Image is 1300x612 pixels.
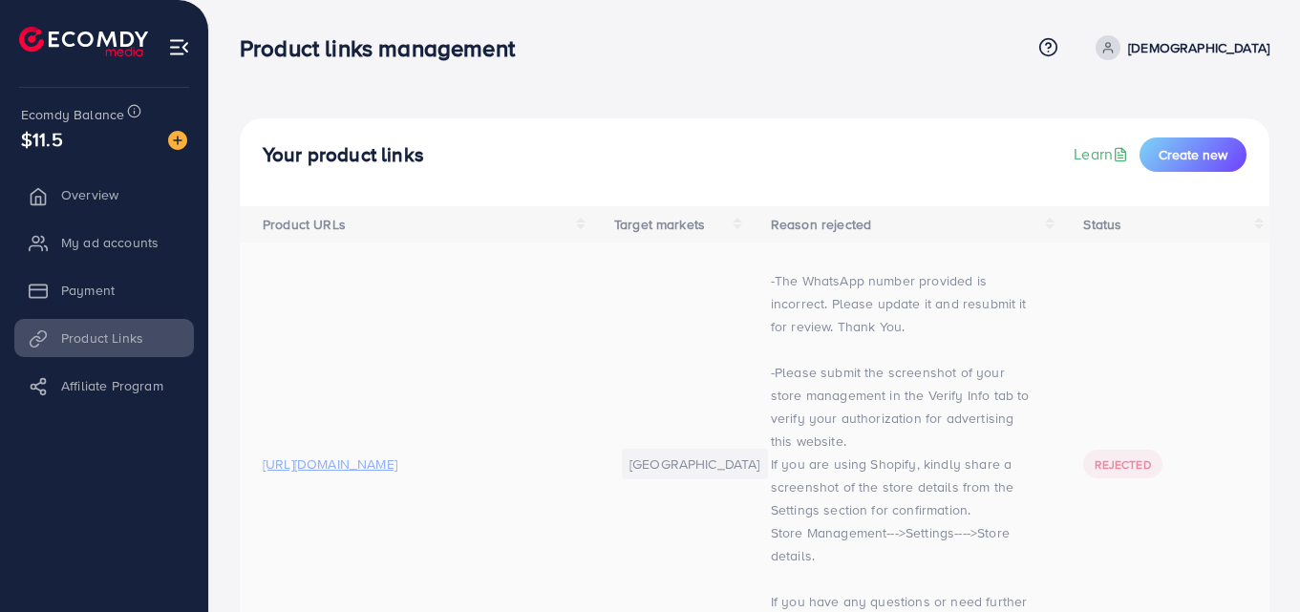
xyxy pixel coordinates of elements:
[1140,137,1247,172] button: Create new
[168,131,187,150] img: image
[1128,36,1269,59] p: [DEMOGRAPHIC_DATA]
[21,105,124,124] span: Ecomdy Balance
[240,34,530,62] h3: Product links management
[1074,143,1132,165] a: Learn
[263,143,424,167] h4: Your product links
[168,36,190,58] img: menu
[1159,145,1227,164] span: Create new
[1088,35,1269,60] a: [DEMOGRAPHIC_DATA]
[19,27,148,56] img: logo
[21,125,63,153] span: $11.5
